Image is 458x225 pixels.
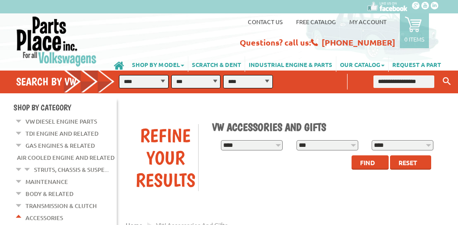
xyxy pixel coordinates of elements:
[128,56,188,72] a: SHOP BY MODEL
[25,200,97,212] a: Transmission & Clutch
[296,18,336,25] a: Free Catalog
[16,16,98,67] img: Parts Place Inc!
[212,121,438,133] h1: VW Accessories and Gifts
[404,35,424,43] p: 0 items
[13,103,117,112] h4: Shop By Category
[360,158,375,167] span: Find
[25,188,73,200] a: Body & Related
[400,13,429,48] a: 0 items
[389,56,445,72] a: REQUEST A PART
[25,212,63,224] a: Accessories
[25,176,68,187] a: Maintenance
[25,116,97,127] a: VW Diesel Engine Parts
[336,56,388,72] a: OUR CATALOG
[25,128,98,139] a: TDI Engine and Related
[34,164,109,175] a: Struts, Chassis & Suspe...
[132,124,198,191] div: Refine Your Results
[16,75,121,88] h4: Search by VW
[188,56,245,72] a: SCRATCH & DENT
[17,152,114,163] a: Air Cooled Engine and Related
[390,155,431,170] button: Reset
[349,18,386,25] a: My Account
[25,140,95,151] a: Gas Engines & Related
[440,74,454,89] button: Keyword Search
[245,56,336,72] a: INDUSTRIAL ENGINE & PARTS
[399,158,417,167] span: Reset
[352,155,389,170] button: Find
[248,18,283,25] a: Contact us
